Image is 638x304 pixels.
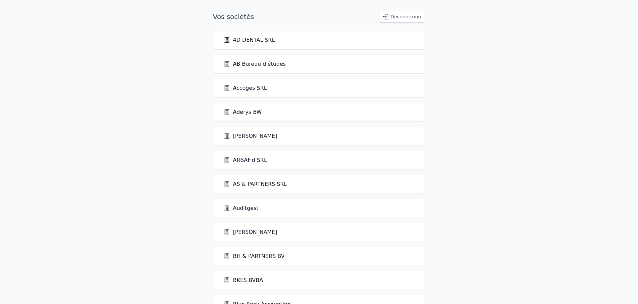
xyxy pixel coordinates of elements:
h1: Vos sociétés [213,12,254,21]
a: AB Bureau d'études [224,60,286,68]
a: BKES BVBA [224,276,263,284]
a: Accoges SRL [224,84,267,92]
button: Déconnexion [379,11,425,23]
a: Auditgest [224,204,259,212]
a: 4D DENTAL SRL [224,36,275,44]
a: AS & PARTNERS SRL [224,180,287,188]
a: [PERSON_NAME] [224,228,277,236]
a: ARBAFid SRL [224,156,267,164]
a: BH & PARTNERS BV [224,252,285,260]
a: [PERSON_NAME] [224,132,277,140]
a: Aderys BW [224,108,262,116]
